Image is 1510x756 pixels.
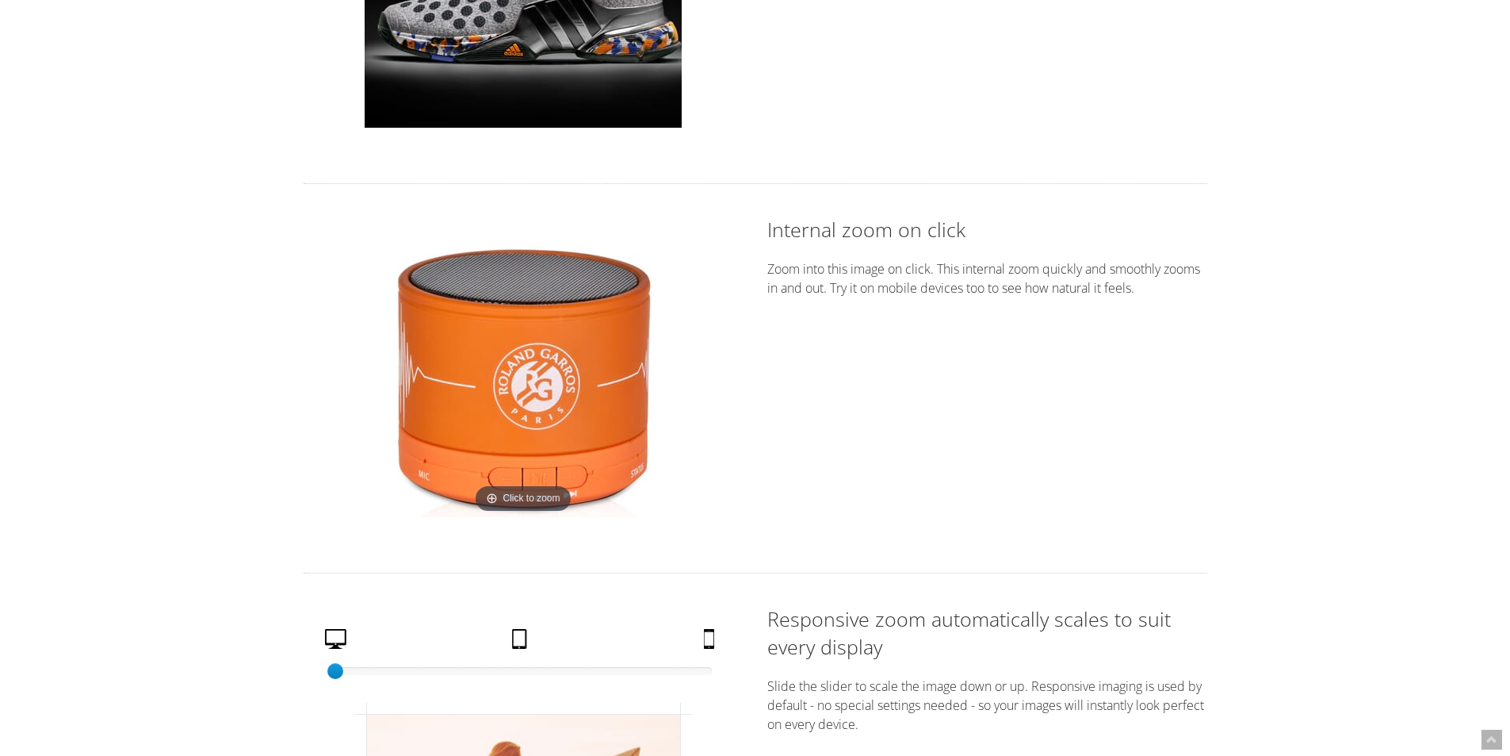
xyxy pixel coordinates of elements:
a: Click to zoom [384,240,662,517]
a: Mobile [698,629,724,657]
h2: Responsive zoom automatically scales to suit every display [767,605,1207,661]
h2: Internal zoom on click [767,216,1207,244]
a: Tablet [506,629,537,657]
p: Slide the slider to scale the image down or up. Responsive imaging is used by default - no specia... [767,677,1207,734]
a: Desktop [319,629,357,657]
p: Zoom into this image on click. This internal zoom quickly and smoothly zooms in and out. Try it o... [767,259,1207,297]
